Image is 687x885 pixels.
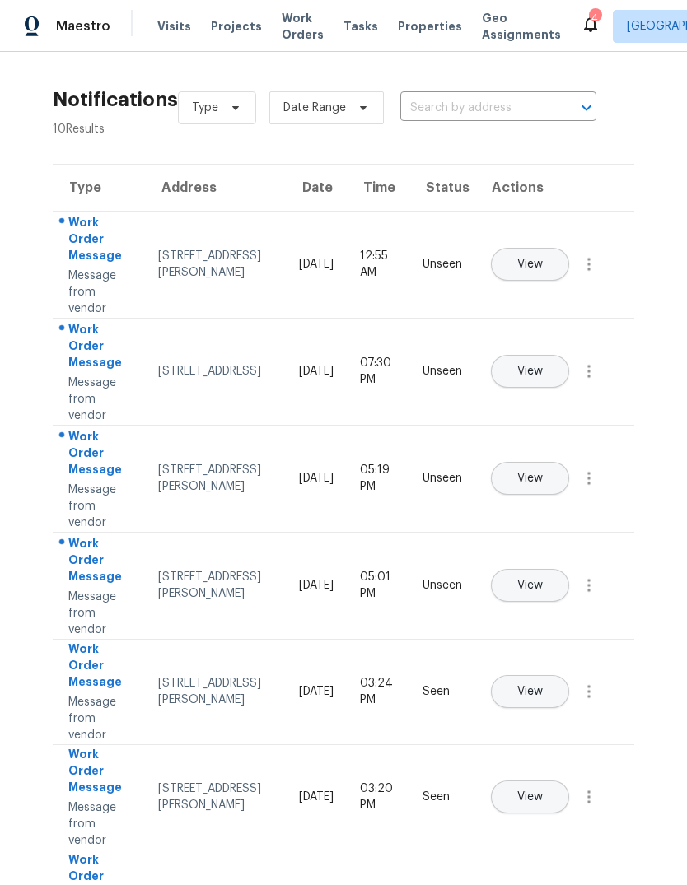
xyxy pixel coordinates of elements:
div: [DATE] [299,363,334,380]
span: View [517,259,543,271]
div: [STREET_ADDRESS] [158,363,273,380]
div: 05:19 PM [360,462,396,495]
div: [STREET_ADDRESS][PERSON_NAME] [158,248,273,281]
div: Unseen [423,363,462,380]
div: Work Order Message [68,428,132,482]
span: Work Orders [282,10,324,43]
th: Address [145,165,286,211]
div: 12:55 AM [360,248,396,281]
button: View [491,462,569,495]
div: Message from vendor [68,375,132,424]
div: [STREET_ADDRESS][PERSON_NAME] [158,780,273,813]
div: Message from vendor [68,694,132,743]
th: Date [286,165,347,211]
div: Work Order Message [68,640,132,694]
span: View [517,686,543,698]
span: Visits [157,18,191,35]
div: Unseen [423,256,462,272]
div: Unseen [423,470,462,487]
button: Open [575,96,598,119]
div: Message from vendor [68,589,132,638]
span: Properties [398,18,462,35]
button: View [491,780,569,813]
div: [STREET_ADDRESS][PERSON_NAME] [158,462,273,495]
span: Projects [211,18,262,35]
div: Work Order Message [68,535,132,589]
div: [DATE] [299,577,334,594]
th: Status [409,165,475,211]
button: View [491,355,569,388]
div: Work Order Message [68,214,132,268]
div: 03:24 PM [360,675,396,708]
h2: Notifications [53,91,178,108]
div: [DATE] [299,789,334,805]
button: View [491,248,569,281]
th: Actions [475,165,634,211]
div: Message from vendor [68,482,132,531]
button: View [491,675,569,708]
th: Type [53,165,145,211]
div: [DATE] [299,683,334,700]
div: Unseen [423,577,462,594]
span: Maestro [56,18,110,35]
span: View [517,580,543,592]
div: 05:01 PM [360,569,396,602]
div: Work Order Message [68,746,132,799]
span: Date Range [283,100,346,116]
button: View [491,569,569,602]
th: Time [347,165,409,211]
span: View [517,366,543,378]
div: Seen [423,789,462,805]
span: Geo Assignments [482,10,561,43]
div: [DATE] [299,470,334,487]
div: 03:20 PM [360,780,396,813]
div: Work Order Message [68,321,132,375]
div: [DATE] [299,256,334,272]
div: Message from vendor [68,268,132,317]
div: Seen [423,683,462,700]
span: Type [192,100,218,116]
input: Search by address [400,95,550,121]
span: Tasks [343,21,378,32]
div: [STREET_ADDRESS][PERSON_NAME] [158,569,273,602]
div: [STREET_ADDRESS][PERSON_NAME] [158,675,273,708]
span: View [517,473,543,485]
div: 07:30 PM [360,355,396,388]
div: Message from vendor [68,799,132,849]
div: 4 [589,10,601,26]
div: 10 Results [53,121,178,137]
span: View [517,791,543,803]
